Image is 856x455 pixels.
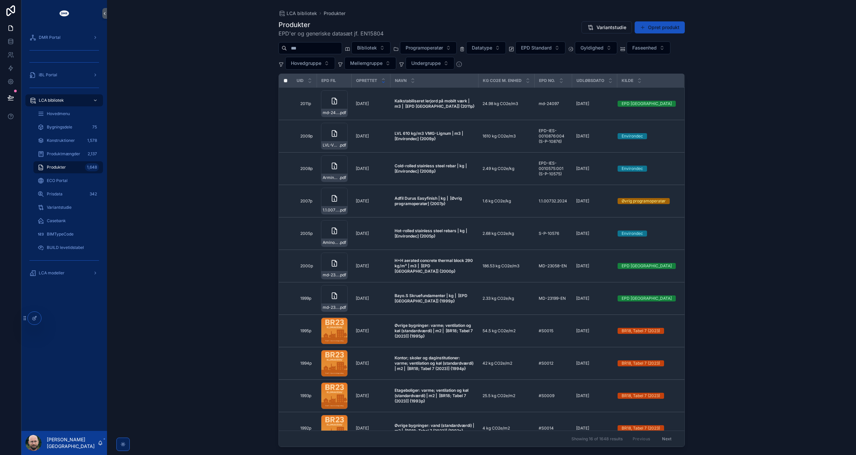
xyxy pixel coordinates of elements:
p: [PERSON_NAME] [GEOGRAPHIC_DATA] [47,436,98,450]
span: 2005p [300,231,313,236]
span: Kg CO2e m. enhed [483,78,522,83]
a: S-P-10576 [539,231,568,236]
span: 2.33 kg CO2e/kg [483,296,514,301]
span: Hovedgruppe [291,60,321,67]
a: Cold-rolled stainless steel rebar | kg | [Environdec] {2008p} [395,163,474,174]
span: 25.5 kg CO2e/m2 [483,393,515,398]
a: BR18, Tabel 7 (2023) [618,393,676,399]
a: Konstruktioner1,578 [33,134,103,147]
a: Hot-rolled stainless steel rebars | kg | [Environdec] {2005p} [395,228,474,239]
a: 1.6 kg CO2e/kg [483,198,531,204]
a: Adfil Durus Easyfinish | kg | [Øvrig programoperatør] {2007p} [395,196,474,206]
div: EPD [GEOGRAPHIC_DATA] [622,295,672,301]
div: EPD [GEOGRAPHIC_DATA] [622,263,672,269]
p: [DATE] [576,166,589,171]
a: 25.5 kg CO2e/m2 [483,393,531,398]
p: [DATE] [576,361,589,366]
span: Kilde [622,78,633,83]
p: [DATE] [576,133,589,139]
span: BUILD levetidstabel [47,245,84,250]
a: 2011p [300,101,313,106]
p: [DATE] [356,101,369,106]
a: [DATE] [576,101,613,106]
button: Opret produkt [635,21,685,33]
a: 2007p [300,198,313,204]
p: [DATE] [356,133,369,139]
p: [DATE] [576,101,589,106]
span: Hovedmenu [47,111,70,116]
a: Prisdata342 [33,188,103,200]
span: DMR Portal [39,35,61,40]
a: 2.49 kg CO2e/kg [483,166,531,171]
a: Hovedmenu [33,108,103,120]
span: Konstruktioner [47,138,75,143]
a: EPD-IES-0010876:004 (S-P-10876) [539,128,568,144]
span: BIMTypeCode [47,232,74,237]
a: BUILD levetidstabel [33,242,103,254]
span: Showing 16 of 1648 results [571,436,623,442]
span: 1994p [300,361,312,366]
a: md-24097 [539,101,568,106]
span: Mellemgruppe [350,60,383,67]
span: 1993p [300,393,311,398]
a: BR18, Tabel 7 (2023) [618,360,676,366]
a: [DATE] [576,426,613,431]
span: #S0009 [539,393,554,398]
div: Environdec [622,231,643,237]
p: [DATE] [356,426,369,431]
a: Variantstudie [33,201,103,213]
span: EPD'er og generiske datasæt jf. EN15804 [279,29,384,37]
a: MD-23199-EN [539,296,568,301]
div: BR18, Tabel 7 (2023) [622,393,660,399]
button: Select Button [285,57,335,70]
div: BR18, Tabel 7 (2023) [622,425,660,431]
span: UID [297,78,304,83]
span: 1992p [300,426,311,431]
span: 2.68 kg CO2e/kg [483,231,514,236]
a: #S0014 [539,426,568,431]
span: .pdf [339,175,346,180]
a: Produktmængder2,137 [33,148,103,160]
span: md-23199-en_a2_2023-1 [323,305,339,310]
span: 1610 kg CO2e/m3 [483,133,516,139]
span: LCA bibliotek [287,10,317,17]
a: 2009p [300,133,313,139]
a: 1995p [300,328,313,334]
a: [DATE] [576,296,613,301]
a: 2000p [300,263,313,269]
span: Navn [395,78,407,83]
p: [DATE] [356,198,369,204]
span: 42 kg CO2e/m2 [483,361,512,366]
a: Environdec [618,231,676,237]
span: LVL-VMG-Lignum-EPD-EIS-0010876 [323,143,339,148]
span: 1.1.00732.2024 [539,198,567,204]
span: 2.49 kg CO2e/kg [483,166,514,171]
a: 1610 kg CO2e/m3 [483,133,531,139]
a: DMR Portal [25,31,103,43]
a: 4 kg CO2e/m2 [483,426,531,431]
a: ECO Portal [33,175,103,187]
span: 2008p [300,166,313,171]
div: BR18, Tabel 7 (2023) [622,328,660,334]
span: Variantstudie [47,205,72,210]
div: 1,648 [85,163,99,171]
strong: Etageboliger: varme; ventilation og køl (standardværdi) | m2 | [BR18; Tabel 7 (2023)] {1993p} [395,388,469,403]
a: [DATE] [576,133,613,139]
span: Produkter [47,165,66,170]
a: LCA modeller [25,267,103,279]
span: 1999p [300,296,311,301]
span: MD-23199-EN [539,296,566,301]
button: Variantstudie [581,21,632,33]
a: Øvrige bygninger: varme; ventilation og køl (standardværdi) | m2 | [BR18; Tabel 7 (2023)] {1995p} [395,323,474,339]
a: 2.68 kg CO2e/kg [483,231,531,236]
button: Next [657,434,676,444]
a: AminoxHotRolledRebar.pdf [321,220,348,247]
a: BIMTypeCode [33,228,103,240]
a: 54.5 kg CO2e/m2 [483,328,531,334]
a: Bayo.S Skruefundamenter | kg | [EPD [GEOGRAPHIC_DATA]] {1999p} [395,293,474,304]
p: [DATE] [576,393,589,398]
a: [DATE] [576,198,613,204]
p: [DATE] [356,393,369,398]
